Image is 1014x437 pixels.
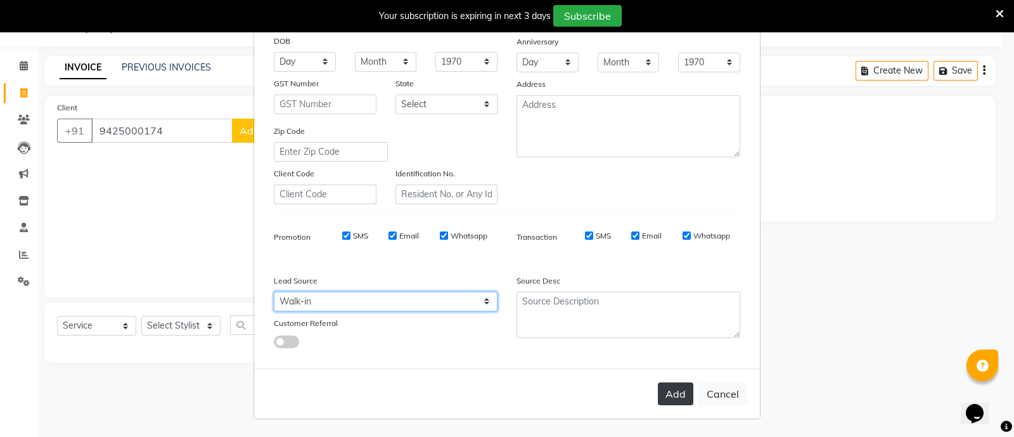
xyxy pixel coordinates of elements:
label: Address [517,79,546,90]
label: Whatsapp [693,230,730,242]
input: GST Number [274,95,376,114]
input: Enter Zip Code [274,142,388,162]
input: Client Code [274,185,376,204]
button: Add [658,382,693,405]
label: State [395,78,414,89]
label: SMS [353,230,368,242]
div: Your subscription is expiring in next 3 days [379,10,551,23]
label: Transaction [517,232,557,243]
input: Resident No. or Any Id [395,185,498,204]
label: Whatsapp [451,230,487,242]
button: Cancel [698,382,747,406]
label: Lead Source [274,275,318,287]
iframe: chat widget [961,386,1001,424]
button: Subscribe [553,5,622,27]
label: Email [642,230,662,242]
label: Client Code [274,168,314,179]
label: Promotion [274,232,311,243]
label: Source Desc [517,275,560,287]
label: GST Number [274,78,319,89]
label: SMS [596,230,611,242]
label: Zip Code [274,126,305,137]
label: Identification No. [395,168,455,179]
label: Email [399,230,419,242]
label: Anniversary [517,36,558,48]
label: DOB [274,36,290,47]
label: Customer Referral [274,318,338,329]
